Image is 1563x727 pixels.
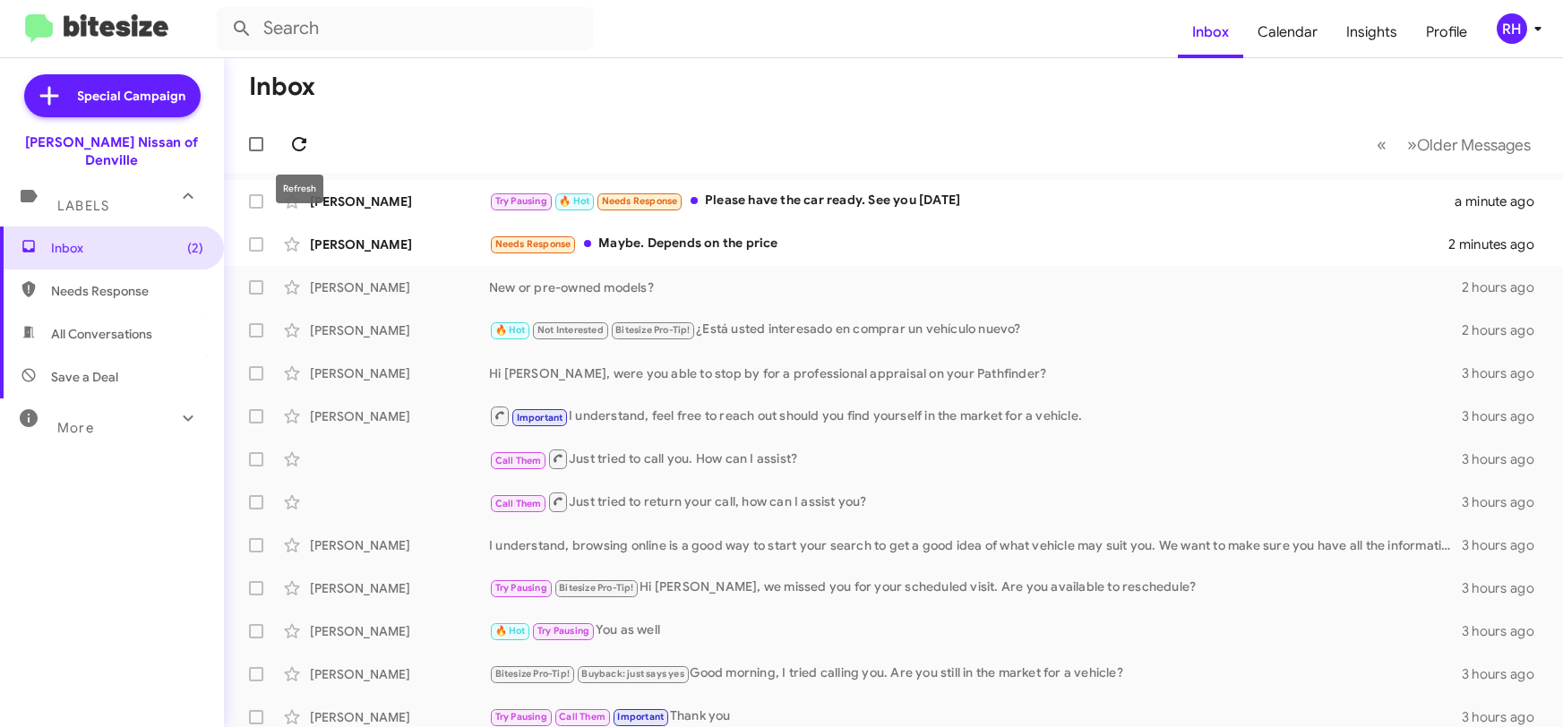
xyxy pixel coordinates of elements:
[1497,13,1527,44] div: RH
[51,239,203,257] span: Inbox
[489,364,1462,382] div: Hi [PERSON_NAME], were you able to stop by for a professional appraisal on your Pathfinder?
[1243,6,1332,58] a: Calendar
[559,711,605,723] span: Call Them
[581,668,683,680] span: Buyback: just says yes
[217,7,593,50] input: Search
[310,579,489,597] div: [PERSON_NAME]
[57,420,94,436] span: More
[495,238,571,250] span: Needs Response
[310,278,489,296] div: [PERSON_NAME]
[559,582,633,594] span: Bitesize Pro-Tip!
[310,364,489,382] div: [PERSON_NAME]
[1462,493,1549,511] div: 3 hours ago
[1462,321,1549,339] div: 2 hours ago
[310,708,489,726] div: [PERSON_NAME]
[495,455,542,466] span: Call Them
[1462,665,1549,683] div: 3 hours ago
[310,192,489,210] div: [PERSON_NAME]
[310,321,489,339] div: [PERSON_NAME]
[51,325,152,343] span: All Conversations
[1412,6,1481,58] a: Profile
[1462,450,1549,468] div: 3 hours ago
[57,198,109,214] span: Labels
[1407,133,1417,156] span: »
[489,491,1462,513] div: Just tried to return your call, how can I assist you?
[276,175,323,203] div: Refresh
[489,405,1462,427] div: I understand, feel free to reach out should you find yourself in the market for a vehicle.
[495,498,542,509] span: Call Them
[1462,407,1549,425] div: 3 hours ago
[1455,192,1549,210] div: a minute ago
[1367,126,1542,163] nav: Page navigation example
[1448,235,1549,253] div: 2 minutes ago
[24,74,201,117] a: Special Campaign
[489,234,1448,254] div: Maybe. Depends on the price
[1462,579,1549,597] div: 3 hours ago
[249,73,315,101] h1: Inbox
[517,412,563,423] span: Important
[489,577,1462,598] div: Hi [PERSON_NAME], we missed you for your scheduled visit. Are you available to reschedule?
[495,582,547,594] span: Try Pausing
[602,195,678,207] span: Needs Response
[537,625,589,637] span: Try Pausing
[495,195,547,207] span: Try Pausing
[1377,133,1387,156] span: «
[489,620,1462,641] div: You as well
[1462,536,1549,554] div: 3 hours ago
[1396,126,1542,163] button: Next
[617,711,664,723] span: Important
[495,711,547,723] span: Try Pausing
[1462,278,1549,296] div: 2 hours ago
[78,87,186,105] span: Special Campaign
[1481,13,1543,44] button: RH
[1332,6,1412,58] a: Insights
[1462,622,1549,640] div: 3 hours ago
[1462,364,1549,382] div: 3 hours ago
[1178,6,1243,58] a: Inbox
[489,663,1462,684] div: Good morning, I tried calling you. Are you still in the market for a vehicle?
[310,665,489,683] div: [PERSON_NAME]
[51,368,118,386] span: Save a Deal
[310,407,489,425] div: [PERSON_NAME]
[310,622,489,640] div: [PERSON_NAME]
[615,324,690,336] span: Bitesize Pro-Tip!
[495,324,526,336] span: 🔥 Hot
[310,235,489,253] div: [PERSON_NAME]
[1366,126,1397,163] button: Previous
[1462,708,1549,726] div: 3 hours ago
[489,320,1462,340] div: ¿Está usted interesado en comprar un vehículo nuevo?
[559,195,589,207] span: 🔥 Hot
[489,278,1462,296] div: New or pre-owned models?
[1417,135,1531,155] span: Older Messages
[489,536,1462,554] div: I understand, browsing online is a good way to start your search to get a good idea of what vehic...
[537,324,604,336] span: Not Interested
[489,191,1455,211] div: Please have the car ready. See you [DATE]
[187,239,203,257] span: (2)
[495,625,526,637] span: 🔥 Hot
[51,282,203,300] span: Needs Response
[495,668,570,680] span: Bitesize Pro-Tip!
[489,448,1462,470] div: Just tried to call you. How can I assist?
[310,536,489,554] div: [PERSON_NAME]
[489,706,1462,727] div: Thank you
